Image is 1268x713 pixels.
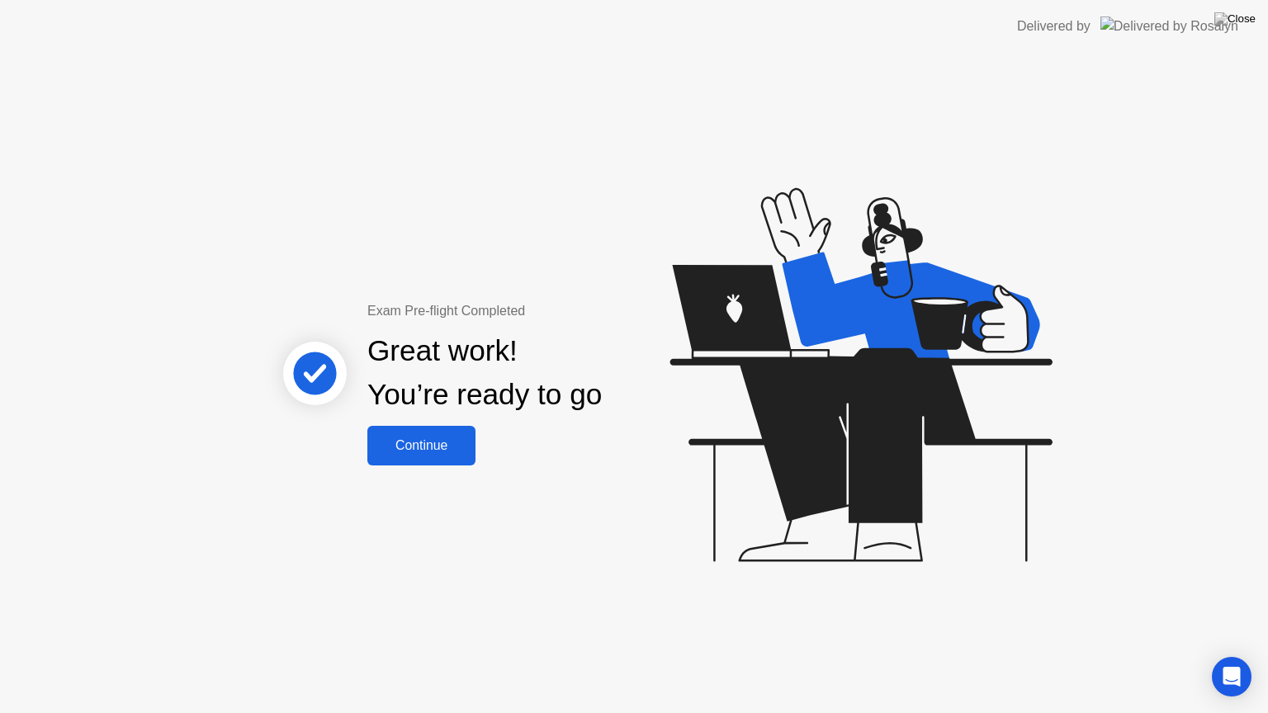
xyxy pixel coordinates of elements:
[1214,12,1256,26] img: Close
[1017,17,1091,36] div: Delivered by
[367,301,708,321] div: Exam Pre-flight Completed
[372,438,471,453] div: Continue
[367,329,602,417] div: Great work! You’re ready to go
[1100,17,1238,35] img: Delivered by Rosalyn
[367,426,475,465] button: Continue
[1212,657,1251,696] div: Open Intercom Messenger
